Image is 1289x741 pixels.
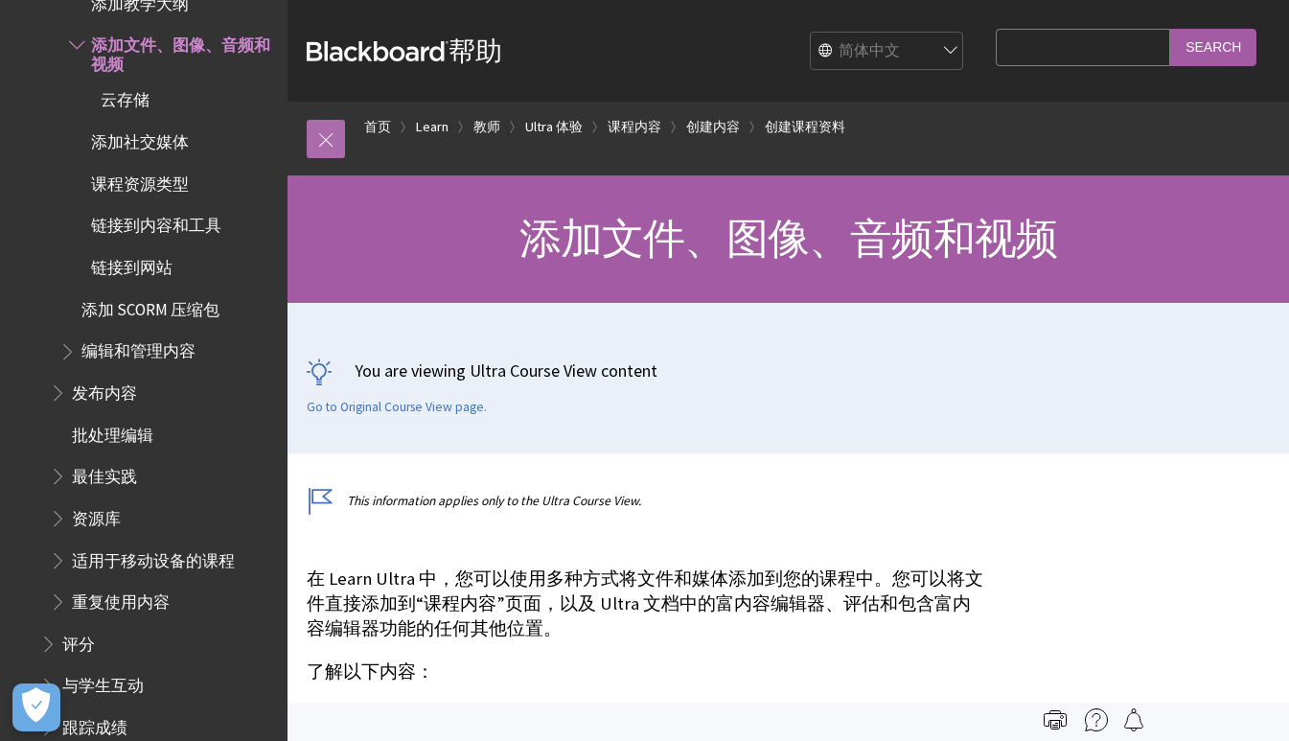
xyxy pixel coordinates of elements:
[686,115,740,139] a: 创建内容
[72,502,121,528] span: 资源库
[416,115,449,139] a: Learn
[91,210,221,236] span: 链接到内容和工具
[765,115,845,139] a: 创建课程资料
[72,460,137,486] span: 最佳实践
[307,41,449,61] strong: Blackboard
[307,34,502,68] a: Blackboard帮助
[307,492,986,510] p: This information applies only to the Ultra Course View.
[81,336,196,361] span: 编辑和管理内容
[62,628,95,654] span: 评分
[72,419,153,445] span: 批处理编辑
[62,670,144,696] span: 与学生互动
[72,377,137,403] span: 发布内容
[364,115,391,139] a: 首页
[473,115,500,139] a: 教师
[91,168,189,194] span: 课程资源类型
[525,115,583,139] a: Ultra 体验
[62,711,127,737] span: 跟踪成绩
[1085,708,1108,731] img: More help
[1170,29,1256,66] input: Search
[811,33,964,71] select: Site Language Selector
[91,126,189,151] span: 添加社交媒体
[91,251,173,277] span: 链接到网站
[72,586,170,612] span: 重复使用内容
[1044,708,1067,731] img: Print
[91,29,274,74] span: 添加文件、图像、音频和视频
[12,683,60,731] button: Open Preferences
[307,359,1270,382] p: You are viewing Ultra Course View content
[608,115,661,139] a: 课程内容
[519,212,1058,265] span: 添加文件、图像、音频和视频
[307,567,986,642] p: 在 Learn Ultra 中，您可以使用多种方式将文件和媒体添加到您的课程中。您可以将文件直接添加到“课程内容”页面，以及 Ultra 文档中的富内容编辑器、评估和包含富内容编辑器功能的任何其...
[1122,708,1145,731] img: Follow this page
[307,399,487,416] a: Go to Original Course View page.
[101,84,150,110] span: 云存储
[81,293,219,319] span: 添加 SCORM 压缩包
[307,660,986,684] p: 了解以下内容：
[72,544,235,570] span: 适用于移动设备的课程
